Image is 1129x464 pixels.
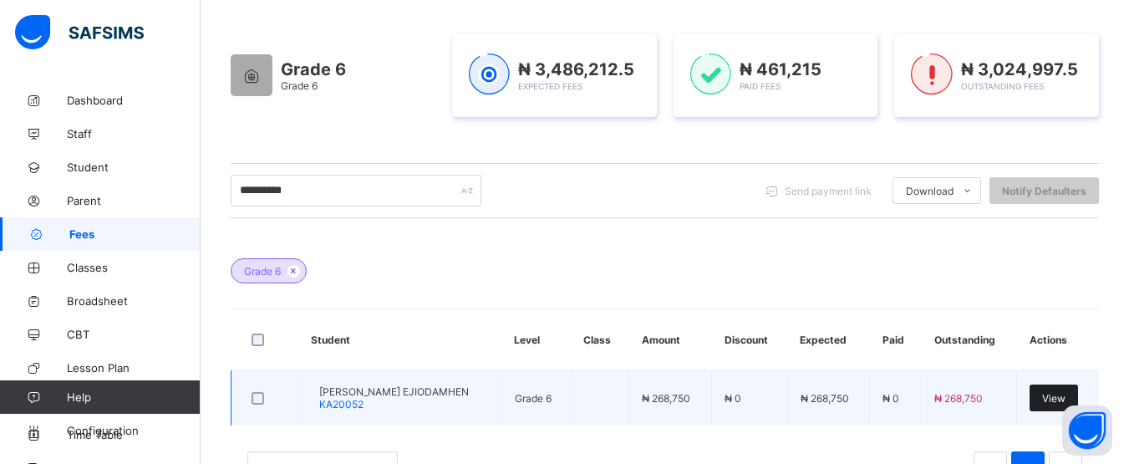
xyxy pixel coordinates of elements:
span: Lesson Plan [67,361,201,375]
span: Send payment link [785,185,872,197]
span: ₦ 0 [882,392,899,405]
span: Outstanding Fees [961,81,1044,91]
span: ₦ 3,024,997.5 [961,59,1078,79]
img: outstanding-1.146d663e52f09953f639664a84e30106.svg [911,54,952,95]
th: Paid [870,309,922,370]
th: Actions [1017,309,1099,370]
th: Amount [629,309,712,370]
span: Parent [67,194,201,207]
span: Grade 6 [281,79,318,92]
th: Level [501,309,571,370]
span: Grade 6 [244,265,281,278]
span: Classes [67,261,201,274]
span: Fees [69,227,201,241]
span: CBT [67,328,201,341]
span: ₦ 268,750 [934,392,983,405]
span: Broadsheet [67,294,201,308]
span: Paid Fees [740,81,781,91]
span: View [1042,392,1065,405]
span: ₦ 268,750 [642,392,690,405]
span: Configuration [67,424,200,437]
span: Grade 6 [281,59,346,79]
th: Expected [787,309,870,370]
span: Staff [67,127,201,140]
span: Dashboard [67,94,201,107]
th: Student [298,309,502,370]
th: Discount [712,309,788,370]
span: ₦ 461,215 [740,59,821,79]
img: expected-1.03dd87d44185fb6c27cc9b2570c10499.svg [469,54,510,95]
span: Grade 6 [515,392,552,405]
span: [PERSON_NAME] EJIODAMHEN [319,385,469,398]
img: paid-1.3eb1404cbcb1d3b736510a26bbfa3ccb.svg [690,54,731,95]
span: ₦ 0 [725,392,741,405]
button: Open asap [1062,405,1112,456]
span: ₦ 268,750 [801,392,849,405]
span: KA20052 [319,398,364,410]
span: Download [906,185,954,197]
img: safsims [15,15,144,50]
span: Expected Fees [518,81,582,91]
span: Help [67,390,200,404]
th: Outstanding [922,309,1017,370]
span: ₦ 3,486,212.5 [518,59,634,79]
th: Class [571,309,629,370]
span: Student [67,161,201,174]
span: Notify Defaulters [1002,185,1086,197]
